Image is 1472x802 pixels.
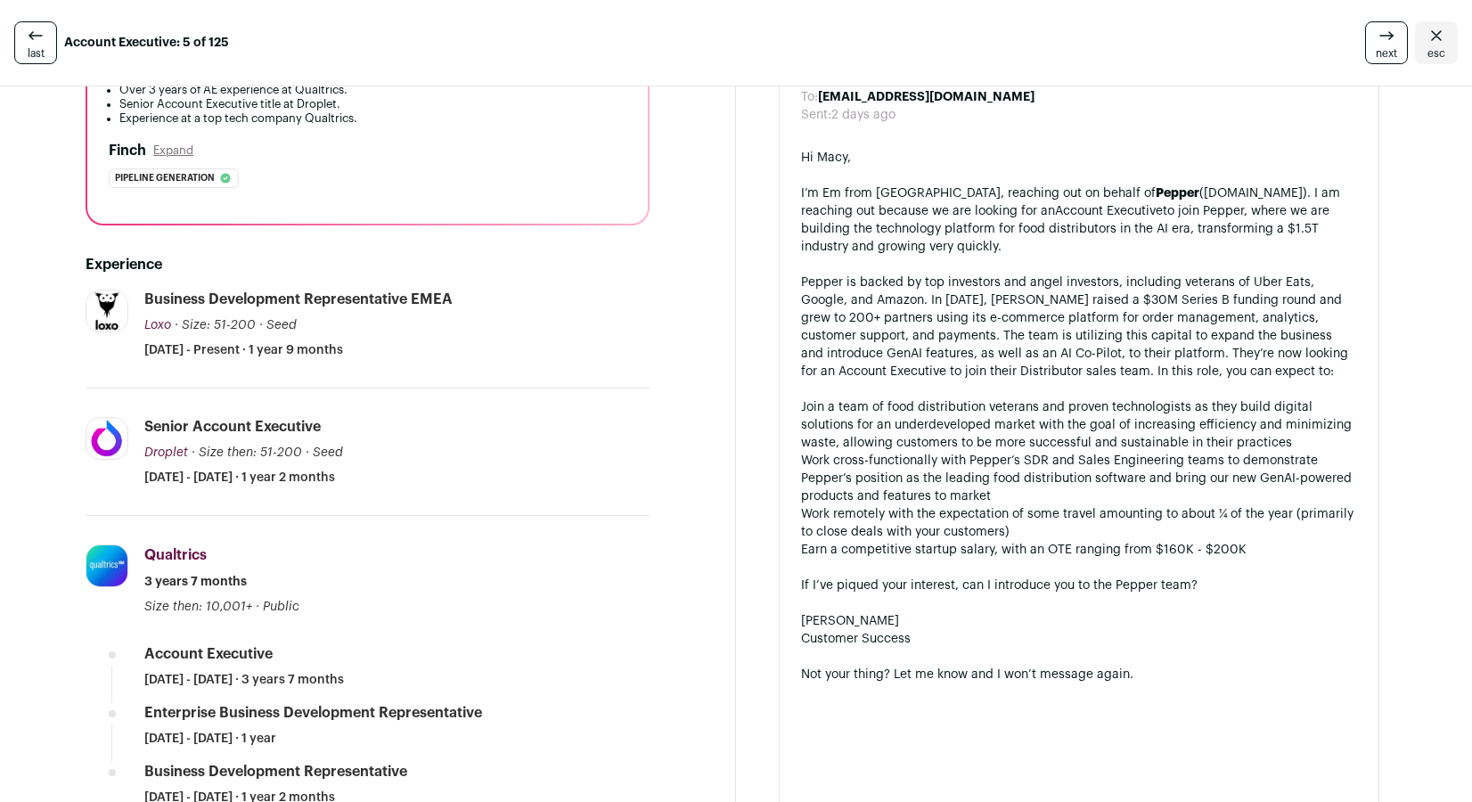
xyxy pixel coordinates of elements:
[144,341,343,359] span: [DATE] - Present · 1 year 9 months
[119,97,626,111] li: Senior Account Executive title at Droplet.
[144,703,482,723] div: Enterprise Business Development Representative
[144,671,344,689] span: [DATE] - [DATE] · 3 years 7 months
[144,548,207,562] span: Qualtrics
[1376,46,1397,61] span: next
[119,111,626,126] li: Experience at a top tech company Qualtrics.
[801,541,1357,559] li: Earn a competitive startup salary, with an OTE ranging from $160K - $200K
[144,417,321,437] div: Senior Account Executive
[86,254,650,275] h2: Experience
[801,149,1357,167] div: Hi Macy,
[801,106,831,124] dt: Sent:
[801,88,818,106] dt: To:
[801,630,1357,648] div: Customer Success
[192,446,302,459] span: · Size then: 51-200
[1156,187,1199,200] strong: Pepper
[1055,205,1163,217] a: Account Executive
[109,140,146,161] h2: Finch
[801,612,1357,630] div: [PERSON_NAME]
[831,106,895,124] dd: 2 days ago
[144,573,247,591] span: 3 years 7 months
[64,34,229,52] strong: Account Executive: 5 of 125
[14,21,57,64] a: last
[801,184,1357,256] div: I’m Em from [GEOGRAPHIC_DATA], reaching out on behalf of ([DOMAIN_NAME]). I am reaching out becau...
[259,316,263,334] span: ·
[119,83,626,97] li: Over 3 years of AE experience at Qualtrics.
[801,666,1357,683] div: Not your thing? Let me know and I won’t message again.
[144,644,273,664] div: Account Executive
[115,169,215,187] span: Pipeline generation
[818,91,1034,103] b: [EMAIL_ADDRESS][DOMAIN_NAME]
[306,444,309,462] span: ·
[144,446,188,459] span: Droplet
[144,601,252,613] span: Size then: 10,001+
[1415,21,1458,64] a: Close
[1365,21,1408,64] a: next
[153,143,193,158] button: Expand
[313,446,343,459] span: Seed
[801,398,1357,452] li: Join a team of food distribution veterans and proven technologists as they build digital solution...
[86,545,127,586] img: 7185bf226a45d9a102f4898f7c71de2a6d58e32ed7c27929d92c94fbbb065cb8.jpg
[1427,46,1445,61] span: esc
[86,418,127,459] img: 5cd48cf540fe3a6b11138fb8d64f6b781d40201e39f52118affc4f4234dbf5d1.png
[144,290,453,309] div: Business Development Representative EMEA
[263,601,299,613] span: Public
[144,762,407,782] div: Business Development Representative
[144,469,335,487] span: [DATE] - [DATE] · 1 year 2 months
[144,730,276,748] span: [DATE] - [DATE] · 1 year
[175,319,256,331] span: · Size: 51-200
[801,274,1357,381] div: Pepper is backed by top investors and angel investors, including veterans of Uber Eats, Google, a...
[28,46,45,61] span: last
[144,319,171,331] span: Loxo
[86,291,127,331] img: c0ac994f5548ce8c99320bb576813795e744091c8e4be1af3186cd5d8660ad57.png
[801,577,1357,594] div: If I’ve piqued your interest, can I introduce you to the Pepper team?
[266,319,297,331] span: Seed
[256,598,259,616] span: ·
[801,452,1357,505] li: Work cross-functionally with Pepper’s SDR and Sales Engineering teams to demonstrate Pepper’s pos...
[801,505,1357,541] li: Work remotely with the expectation of some travel amounting to about ¼ of the year (primarily to ...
